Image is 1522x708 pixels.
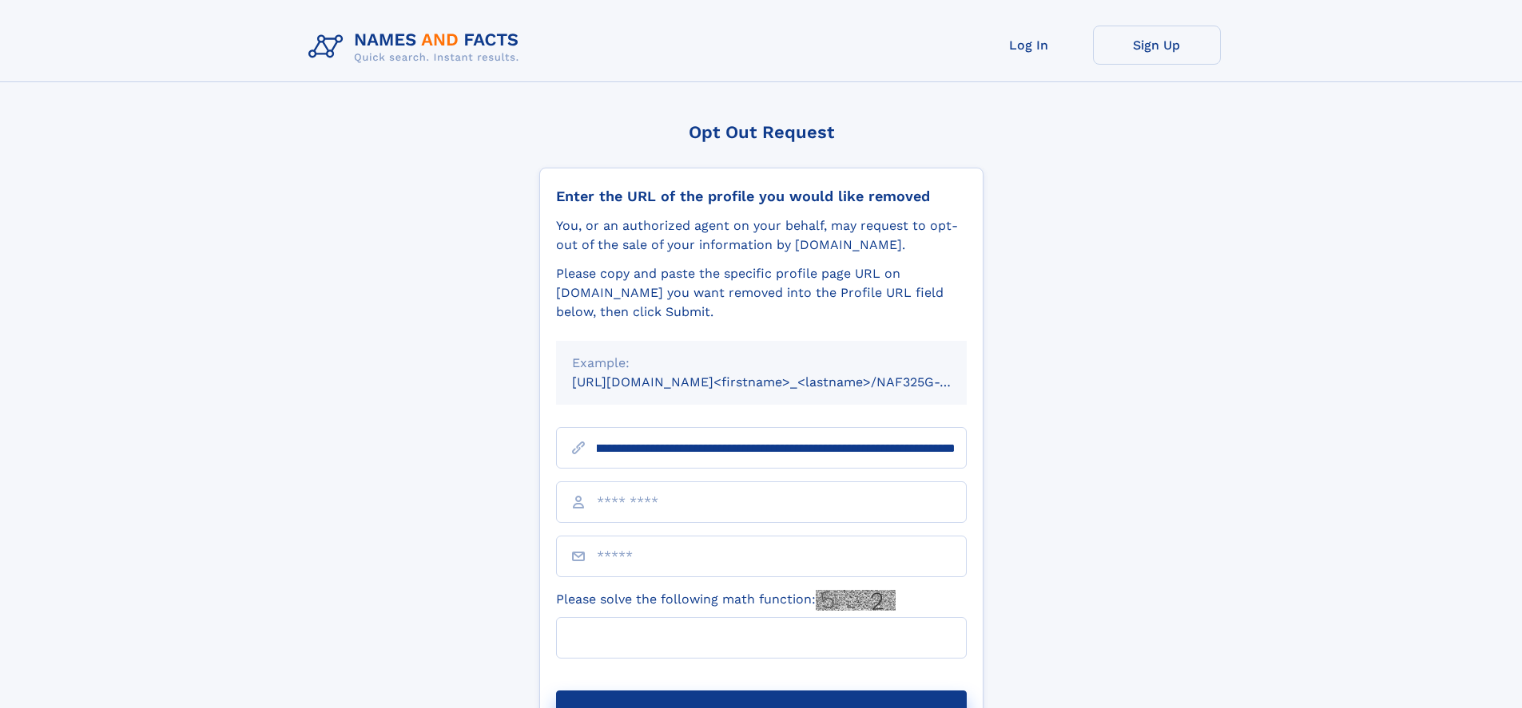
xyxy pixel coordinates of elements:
[572,354,951,373] div: Example:
[539,122,984,142] div: Opt Out Request
[556,216,967,255] div: You, or an authorized agent on your behalf, may request to opt-out of the sale of your informatio...
[556,188,967,205] div: Enter the URL of the profile you would like removed
[556,264,967,322] div: Please copy and paste the specific profile page URL on [DOMAIN_NAME] you want removed into the Pr...
[302,26,532,69] img: Logo Names and Facts
[556,590,896,611] label: Please solve the following math function:
[572,374,997,390] small: [URL][DOMAIN_NAME]<firstname>_<lastname>/NAF325G-xxxxxxxx
[1093,26,1221,65] a: Sign Up
[965,26,1093,65] a: Log In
